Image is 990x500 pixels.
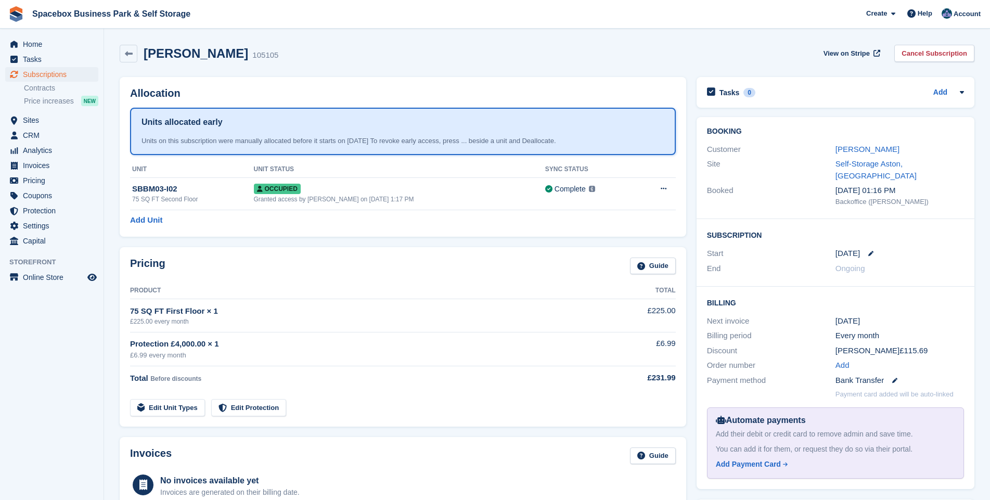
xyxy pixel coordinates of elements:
[142,136,664,146] div: Units on this subscription were manually allocated before it starts on [DATE] To revoke early acc...
[5,67,98,82] a: menu
[592,372,676,384] div: £231.99
[9,257,104,267] span: Storefront
[942,8,952,19] img: Daud
[707,330,835,342] div: Billing period
[743,88,755,97] div: 0
[23,270,85,285] span: Online Store
[835,248,860,260] time: 2025-11-08 01:00:00 UTC
[23,67,85,82] span: Subscriptions
[835,315,964,327] div: [DATE]
[5,52,98,67] a: menu
[130,374,148,382] span: Total
[130,305,592,317] div: 75 SQ FT First Floor × 1
[5,128,98,143] a: menu
[23,158,85,173] span: Invoices
[716,429,955,440] div: Add their debit or credit card to remove admin and save time.
[545,161,636,178] th: Sync Status
[5,173,98,188] a: menu
[835,389,954,400] p: Payment card added will be auto-linked
[707,315,835,327] div: Next invoice
[5,158,98,173] a: menu
[933,87,947,99] a: Add
[5,219,98,233] a: menu
[630,447,676,465] a: Guide
[254,161,545,178] th: Unit Status
[707,375,835,387] div: Payment method
[707,263,835,275] div: End
[132,195,254,204] div: 75 SQ FT Second Floor
[150,375,201,382] span: Before discounts
[130,317,592,326] div: £225.00 every month
[835,197,964,207] div: Backoffice ([PERSON_NAME])
[23,219,85,233] span: Settings
[707,158,835,182] div: Site
[592,332,676,366] td: £6.99
[23,143,85,158] span: Analytics
[130,258,165,275] h2: Pricing
[5,234,98,248] a: menu
[132,183,254,195] div: SBBM03-I02
[894,45,974,62] a: Cancel Subscription
[835,345,964,357] div: [PERSON_NAME]£115.69
[707,345,835,357] div: Discount
[130,87,676,99] h2: Allocation
[86,271,98,284] a: Preview store
[918,8,932,19] span: Help
[592,283,676,299] th: Total
[707,229,964,240] h2: Subscription
[23,128,85,143] span: CRM
[23,173,85,188] span: Pricing
[130,338,592,350] div: Protection £4,000.00 × 1
[142,116,223,129] h1: Units allocated early
[835,360,850,371] a: Add
[716,459,951,470] a: Add Payment Card
[5,203,98,218] a: menu
[211,399,286,416] a: Edit Protection
[707,144,835,156] div: Customer
[130,214,162,226] a: Add Unit
[23,203,85,218] span: Protection
[555,184,586,195] div: Complete
[707,297,964,307] h2: Billing
[24,95,98,107] a: Price increases NEW
[81,96,98,106] div: NEW
[23,52,85,67] span: Tasks
[835,145,899,153] a: [PERSON_NAME]
[824,48,870,59] span: View on Stripe
[28,5,195,22] a: Spacebox Business Park & Self Storage
[23,234,85,248] span: Capital
[130,399,205,416] a: Edit Unit Types
[160,487,300,498] div: Invoices are generated on their billing date.
[707,127,964,136] h2: Booking
[5,113,98,127] a: menu
[130,447,172,465] h2: Invoices
[589,186,595,192] img: icon-info-grey-7440780725fd019a000dd9b08b2336e03edf1995a4989e88bcd33f0948082b44.svg
[144,46,248,60] h2: [PERSON_NAME]
[835,159,917,180] a: Self-Storage Aston, [GEOGRAPHIC_DATA]
[23,37,85,52] span: Home
[160,475,300,487] div: No invoices available yet
[819,45,882,62] a: View on Stripe
[5,37,98,52] a: menu
[835,375,964,387] div: Bank Transfer
[866,8,887,19] span: Create
[707,248,835,260] div: Start
[252,49,278,61] div: 105105
[130,161,254,178] th: Unit
[8,6,24,22] img: stora-icon-8386f47178a22dfd0bd8f6a31ec36ba5ce8667c1dd55bd0f319d3a0aa187defe.svg
[24,83,98,93] a: Contracts
[130,350,592,361] div: £6.99 every month
[24,96,74,106] span: Price increases
[254,195,545,204] div: Granted access by [PERSON_NAME] on [DATE] 1:17 PM
[835,330,964,342] div: Every month
[707,185,835,207] div: Booked
[716,459,781,470] div: Add Payment Card
[5,143,98,158] a: menu
[716,444,955,455] div: You can add it for them, or request they do so via their portal.
[835,264,865,273] span: Ongoing
[719,88,740,97] h2: Tasks
[23,113,85,127] span: Sites
[5,270,98,285] a: menu
[954,9,981,19] span: Account
[130,283,592,299] th: Product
